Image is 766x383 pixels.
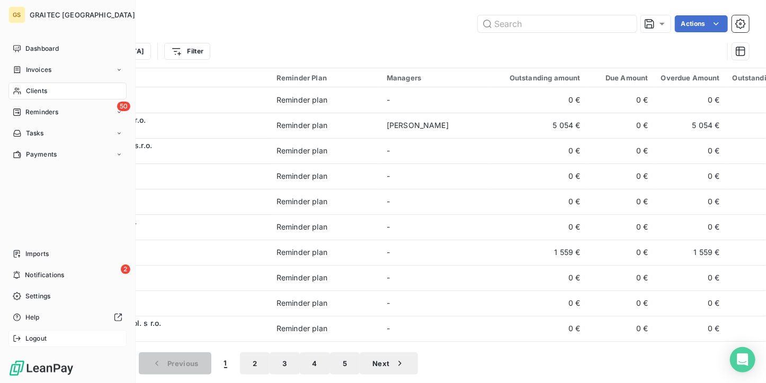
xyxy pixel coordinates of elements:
td: 0 € [655,138,726,163]
td: 0 € [587,138,655,163]
button: 2 [240,352,270,375]
span: 1 [224,359,227,368]
span: 2 [121,265,130,274]
div: Reminder plan [277,247,327,258]
td: 0 € [587,265,655,290]
td: 0 € [655,87,726,113]
span: GRAITEC [GEOGRAPHIC_DATA] [30,11,135,19]
td: 0 € [491,189,587,214]
span: - [387,197,390,206]
span: 50 [117,102,130,111]
td: 0 € [491,214,587,240]
div: Outstanding amount [497,74,581,82]
td: 1 559 € [655,240,726,265]
span: Dashboard [25,44,59,53]
span: Clients [26,86,47,96]
td: 0 € [587,290,655,316]
span: - [387,95,390,104]
td: 5 054 € [655,113,726,138]
span: 36779920 [73,252,264,263]
span: Payments [26,150,57,159]
button: 5 [330,352,360,375]
button: 3 [270,352,299,375]
td: 0 € [491,87,587,113]
td: 0 € [655,163,726,189]
span: Reminders [25,107,58,117]
td: 0 € [587,316,655,341]
button: Previous [139,352,211,375]
button: Filter [164,43,210,60]
td: 0 € [655,316,726,341]
td: 0 € [587,87,655,113]
span: - [387,146,390,155]
span: Imports [25,249,49,259]
td: 0 € [587,163,655,189]
img: Logo LeanPay [8,360,74,377]
span: 55038344 [73,125,264,136]
span: Logout [25,334,47,343]
td: 0 € [491,138,587,163]
td: 5 054 € [491,113,587,138]
div: Reminder plan [277,323,327,334]
span: - [387,222,390,231]
button: Next [360,352,418,375]
a: Help [8,309,127,326]
td: 0 € [491,341,587,367]
span: 30223148 [73,329,264,339]
span: 46745947 [73,100,264,111]
div: Managers [387,74,484,82]
td: 0 € [491,290,587,316]
span: 36847445 [73,202,264,212]
td: 0 € [655,290,726,316]
span: - [387,324,390,333]
td: 0 € [491,163,587,189]
span: - [387,273,390,282]
td: 0 € [587,240,655,265]
td: 0 € [587,113,655,138]
button: 4 [300,352,330,375]
div: Reminder plan [277,272,327,283]
input: Search [478,15,637,32]
div: Reminder plan [277,95,327,105]
span: Notifications [25,270,64,280]
div: Reminder Plan [277,74,374,82]
div: GS [8,6,25,23]
span: 36566195 [73,227,264,238]
div: Due Amount [593,74,648,82]
div: Reminder plan [277,222,327,232]
td: 0 € [491,316,587,341]
td: 0 € [587,214,655,240]
td: 0 € [655,341,726,367]
span: - [387,248,390,257]
span: 31392563 [73,303,264,314]
span: [PERSON_NAME] [387,121,449,130]
div: Reminder plan [277,196,327,207]
div: Open Intercom Messenger [730,347,755,372]
td: 0 € [655,265,726,290]
span: 46276254 [73,278,264,288]
span: Settings [25,291,50,301]
span: Tasks [26,129,44,138]
td: 0 € [587,341,655,367]
div: Reminder plan [277,171,327,181]
button: 1 [211,352,240,375]
td: 0 € [491,265,587,290]
span: 34150897 [73,176,264,187]
div: Reminder plan [277,298,327,308]
span: 36821713 [73,151,264,161]
td: 0 € [655,189,726,214]
div: Overdue Amount [661,74,720,82]
td: 1 559 € [491,240,587,265]
span: - [387,171,390,180]
span: - [387,298,390,307]
span: Help [25,313,40,322]
button: Actions [675,15,728,32]
div: Reminder plan [277,145,327,156]
td: 0 € [655,214,726,240]
div: Reminder plan [277,120,327,131]
span: Invoices [26,65,51,75]
td: 0 € [587,189,655,214]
